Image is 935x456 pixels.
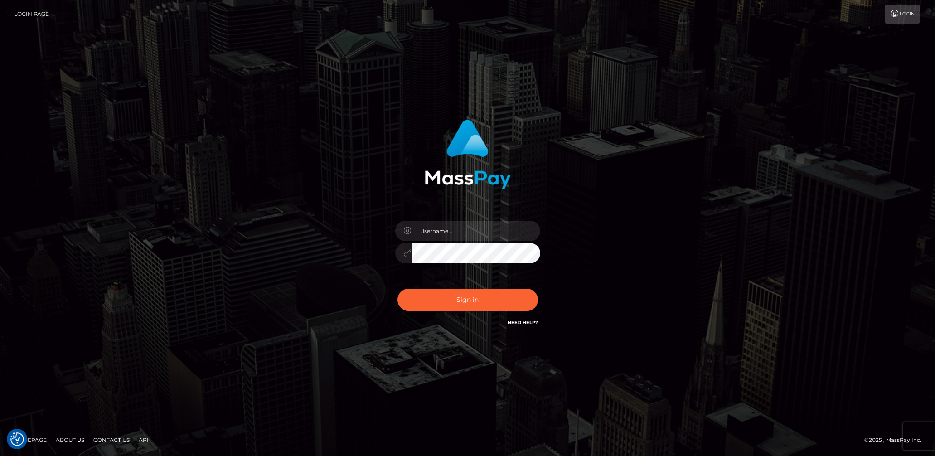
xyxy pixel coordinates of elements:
[52,433,88,447] a: About Us
[10,432,24,446] img: Revisit consent button
[10,432,24,446] button: Consent Preferences
[508,320,538,325] a: Need Help?
[412,221,540,241] input: Username...
[14,5,49,24] a: Login Page
[425,120,511,189] img: MassPay Login
[885,5,920,24] a: Login
[90,433,133,447] a: Contact Us
[135,433,152,447] a: API
[864,435,928,445] div: © 2025 , MassPay Inc.
[397,289,538,311] button: Sign in
[10,433,50,447] a: Homepage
